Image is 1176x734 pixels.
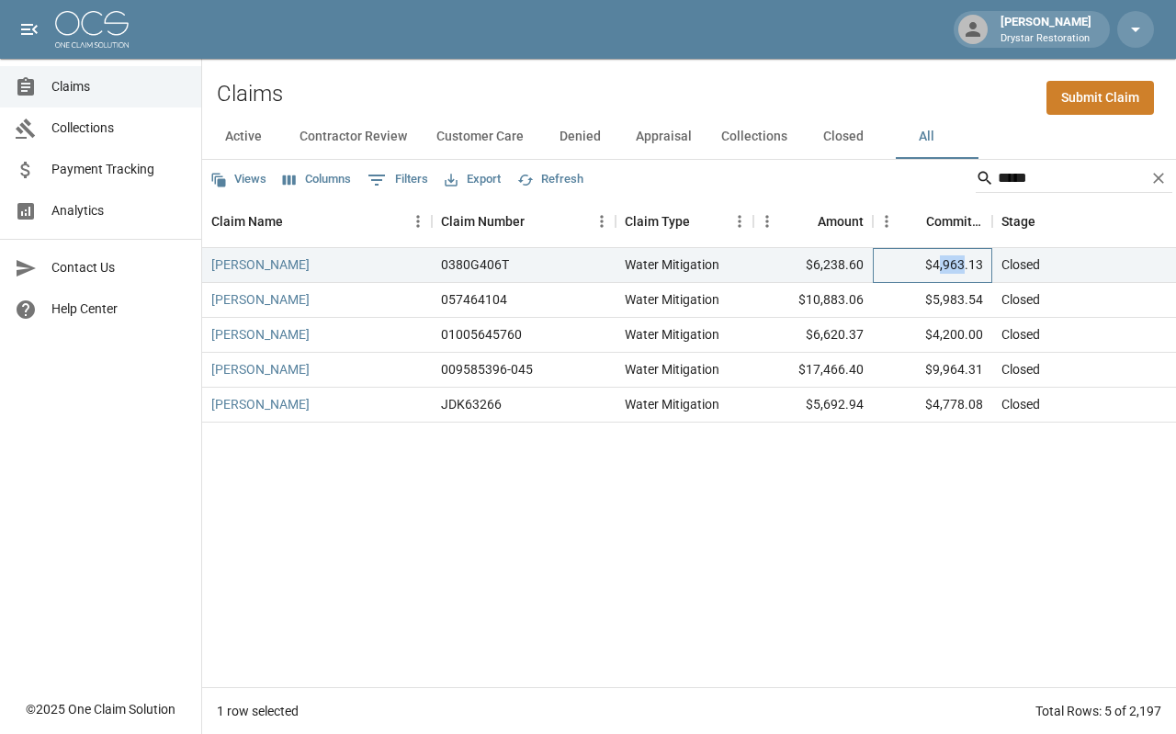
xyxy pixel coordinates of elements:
[1001,325,1040,344] div: Closed
[283,209,309,234] button: Sort
[625,325,719,344] div: Water Mitigation
[802,115,885,159] button: Closed
[211,360,310,378] a: [PERSON_NAME]
[202,115,1176,159] div: dynamic tabs
[55,11,129,48] img: ocs-logo-white-transparent.png
[202,115,285,159] button: Active
[625,255,719,274] div: Water Mitigation
[441,395,502,413] div: JDK63266
[926,196,983,247] div: Committed Amount
[51,119,187,138] span: Collections
[202,196,432,247] div: Claim Name
[26,700,175,718] div: © 2025 One Claim Solution
[873,196,992,247] div: Committed Amount
[211,395,310,413] a: [PERSON_NAME]
[616,196,753,247] div: Claim Type
[51,299,187,319] span: Help Center
[441,325,522,344] div: 01005645760
[818,196,864,247] div: Amount
[441,360,533,378] div: 009585396-045
[51,77,187,96] span: Claims
[753,208,781,235] button: Menu
[211,325,310,344] a: [PERSON_NAME]
[1001,395,1040,413] div: Closed
[726,208,753,235] button: Menu
[873,208,900,235] button: Menu
[1035,702,1161,720] div: Total Rows: 5 of 2,197
[1001,360,1040,378] div: Closed
[625,290,719,309] div: Water Mitigation
[51,201,187,220] span: Analytics
[211,255,310,274] a: [PERSON_NAME]
[1001,31,1091,47] p: Drystar Restoration
[363,165,433,195] button: Show filters
[625,196,690,247] div: Claim Type
[621,115,707,159] button: Appraisal
[51,160,187,179] span: Payment Tracking
[51,258,187,277] span: Contact Us
[211,290,310,309] a: [PERSON_NAME]
[440,165,505,194] button: Export
[690,209,716,234] button: Sort
[285,115,422,159] button: Contractor Review
[206,165,271,194] button: Views
[1035,209,1061,234] button: Sort
[993,13,1099,46] div: [PERSON_NAME]
[1001,290,1040,309] div: Closed
[525,209,550,234] button: Sort
[278,165,356,194] button: Select columns
[753,196,873,247] div: Amount
[792,209,818,234] button: Sort
[873,318,992,353] div: $4,200.00
[900,209,926,234] button: Sort
[441,196,525,247] div: Claim Number
[976,164,1172,197] div: Search
[707,115,802,159] button: Collections
[873,248,992,283] div: $4,963.13
[404,208,432,235] button: Menu
[625,395,719,413] div: Water Mitigation
[217,81,283,107] h2: Claims
[1001,196,1035,247] div: Stage
[11,11,48,48] button: open drawer
[441,290,507,309] div: 057464104
[588,208,616,235] button: Menu
[873,388,992,423] div: $4,778.08
[753,248,873,283] div: $6,238.60
[422,115,538,159] button: Customer Care
[753,318,873,353] div: $6,620.37
[1145,164,1172,192] button: Clear
[753,283,873,318] div: $10,883.06
[513,165,588,194] button: Refresh
[873,283,992,318] div: $5,983.54
[753,388,873,423] div: $5,692.94
[885,115,967,159] button: All
[211,196,283,247] div: Claim Name
[753,353,873,388] div: $17,466.40
[873,353,992,388] div: $9,964.31
[1046,81,1154,115] a: Submit Claim
[441,255,509,274] div: 0380G406T
[538,115,621,159] button: Denied
[1001,255,1040,274] div: Closed
[432,196,616,247] div: Claim Number
[625,360,719,378] div: Water Mitigation
[217,702,299,720] div: 1 row selected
